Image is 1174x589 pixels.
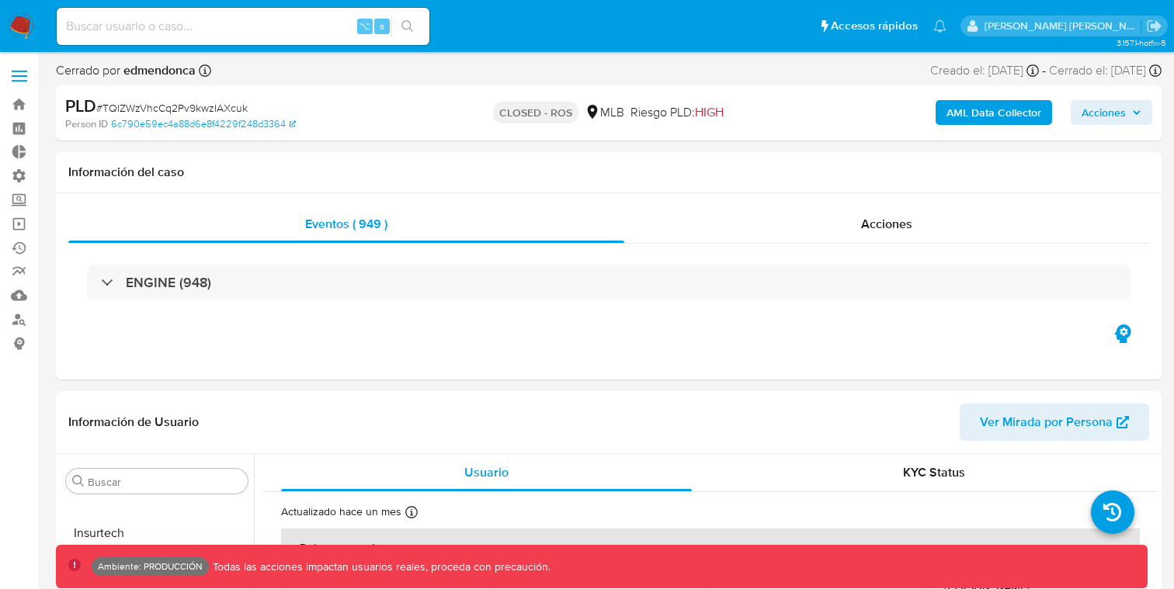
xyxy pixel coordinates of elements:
[1049,62,1162,79] div: Cerrado el: [DATE]
[980,404,1113,441] span: Ver Mirada por Persona
[1071,100,1152,125] button: Acciones
[72,475,85,487] button: Buscar
[985,19,1141,33] p: miguel.rodriguez@mercadolibre.com.co
[1146,18,1162,34] a: Salir
[903,463,965,481] span: KYC Status
[305,215,387,233] span: Eventos ( 949 )
[87,265,1131,300] div: ENGINE (948)
[930,62,1039,79] div: Creado el: [DATE]
[111,117,296,131] a: 6c790e59ec4a88d6e8f4229f248d3364
[936,100,1052,125] button: AML Data Collector
[96,100,248,116] span: # TQlZWzVhcCq2Pv9kwzIAXcuk
[281,528,1140,566] th: Datos personales
[946,100,1041,125] b: AML Data Collector
[391,16,423,37] button: search-icon
[281,504,401,519] p: Actualizado hace un mes
[56,62,196,79] span: Cerrado por
[88,475,241,489] input: Buscar
[1082,100,1126,125] span: Acciones
[960,404,1149,441] button: Ver Mirada por Persona
[65,117,108,131] b: Person ID
[68,414,199,430] h1: Información de Usuario
[65,93,96,118] b: PLD
[831,18,918,34] span: Accesos rápidos
[57,16,429,36] input: Buscar usuario o caso...
[933,19,946,33] a: Notificaciones
[380,19,384,33] span: s
[98,563,203,570] p: Ambiente: PRODUCCIÓN
[1042,62,1046,79] span: -
[493,102,578,123] p: CLOSED - ROS
[126,274,211,291] h3: ENGINE (948)
[695,103,724,121] span: HIGH
[585,104,624,121] div: MLB
[60,515,254,552] button: Insurtech
[209,560,551,574] p: Todas las acciones impactan usuarios reales, proceda con precaución.
[120,61,196,79] b: edmendonca
[464,463,509,481] span: Usuario
[630,104,724,121] span: Riesgo PLD:
[359,19,370,33] span: ⌥
[68,165,1149,180] h1: Información del caso
[861,215,912,233] span: Acciones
